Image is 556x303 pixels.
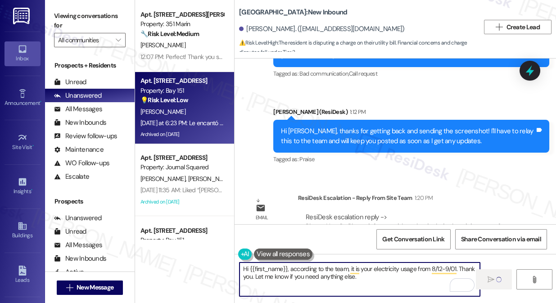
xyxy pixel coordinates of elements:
span: Share Conversation via email [461,235,541,244]
b: [GEOGRAPHIC_DATA]: New Inbound [239,8,347,17]
strong: 🔧 Risk Level: Medium [140,30,199,38]
div: Unanswered [54,213,102,223]
i:  [116,36,121,44]
a: Site Visit • [5,130,41,154]
div: Apt. [STREET_ADDRESS] [140,153,224,163]
img: ResiDesk Logo [13,8,32,24]
div: [PERSON_NAME] (ResiDesk) [273,107,549,120]
div: All Messages [54,104,102,114]
textarea: To enrich screen reader interactions, please activate Accessibility in Grammarly extension settings [240,262,480,296]
div: 12:07 PM: Perfect! Thank you so much [140,53,239,61]
button: Get Conversation Link [376,229,450,249]
strong: 💡 Risk Level: Low [140,96,188,104]
span: [PERSON_NAME] [140,175,188,183]
span: Bad communication , [299,70,348,77]
div: All Messages [54,240,102,250]
span: New Message [77,283,113,292]
button: Share Conversation via email [455,229,547,249]
a: Insights • [5,174,41,199]
span: • [40,99,41,105]
strong: ⚠️ Risk Level: High [239,39,278,46]
div: Unread [54,227,86,236]
div: Prospects + Residents [45,61,135,70]
a: Leads [5,263,41,287]
div: ResiDesk Escalation - Reply From Site Team [298,193,524,206]
div: Active [54,267,84,277]
a: Inbox [5,41,41,66]
div: Apt. [STREET_ADDRESS] [140,226,224,235]
div: Unread [54,77,86,87]
div: Property: Journal Squared [140,163,224,172]
div: Tagged as: [273,153,549,166]
span: • [31,187,32,193]
div: 1:20 PM [412,193,433,203]
button: New Message [57,280,123,295]
span: [PERSON_NAME] [188,175,236,183]
span: Praise [299,155,314,163]
div: Property: Bay 151 [140,235,224,245]
div: Prospects [45,197,135,206]
span: Get Conversation Link [382,235,444,244]
div: Property: Bay 151 [140,86,224,95]
i:  [496,23,502,31]
div: ResiDesk escalation reply -> Please Handle: Please inform resident that is their electricity usag... [306,213,516,250]
i:  [66,284,73,291]
div: Unanswered [54,91,102,100]
button: Create Lead [484,20,551,34]
div: Archived on [DATE] [140,196,225,208]
div: 1:12 PM [348,107,366,117]
a: Buildings [5,218,41,243]
span: • [32,143,34,149]
div: Property: 351 Marin [140,19,224,29]
div: Apt. [STREET_ADDRESS] [140,76,224,86]
div: Escalate [54,172,89,181]
div: [PERSON_NAME]. ([EMAIL_ADDRESS][DOMAIN_NAME]) [239,24,405,34]
span: [PERSON_NAME] [140,41,185,49]
span: [PERSON_NAME] [140,108,185,116]
div: New Inbounds [54,118,106,127]
div: Tagged as: [273,67,549,80]
div: Maintenance [54,145,104,154]
span: : The resident is disputing a charge on their utility bill. Financial concerns and charge dispute... [239,38,479,58]
div: Apt. [STREET_ADDRESS][PERSON_NAME] [140,10,224,19]
input: All communities [58,33,111,47]
span: Create Lead [506,23,540,32]
div: New Inbounds [54,254,106,263]
span: Call request [349,70,377,77]
div: Hi [PERSON_NAME], thanks for getting back and sending the screenshot! I'll have to relay this to ... [281,127,535,146]
div: WO Follow-ups [54,158,109,168]
i:  [488,276,494,283]
i:  [531,276,538,283]
div: Review follow-ups [54,131,117,141]
div: Email escalation reply [256,213,291,242]
label: Viewing conversations for [54,9,126,33]
div: Archived on [DATE] [140,129,225,140]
